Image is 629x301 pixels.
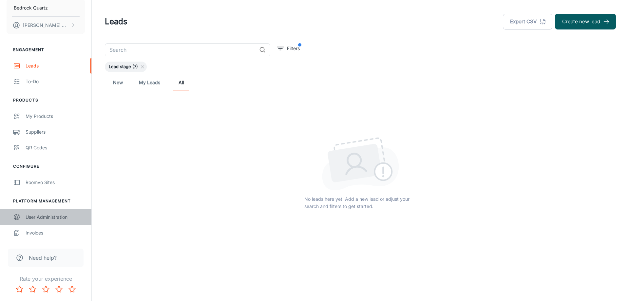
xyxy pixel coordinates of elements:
[52,283,66,296] button: Rate 4 star
[26,283,39,296] button: Rate 2 star
[26,144,85,151] div: QR Codes
[287,45,300,52] p: Filters
[105,43,257,56] input: Search
[105,62,147,72] div: Lead stage (7)
[66,283,79,296] button: Rate 5 star
[276,43,301,54] button: filter
[26,179,85,186] div: Roomvo Sites
[110,75,126,90] a: New
[14,4,48,11] p: Bedrock Quartz
[26,113,85,120] div: My Products
[39,283,52,296] button: Rate 3 star
[23,22,69,29] p: [PERSON_NAME] Quartz
[26,229,85,236] div: Invoices
[503,14,552,29] button: Export CSV
[26,214,85,221] div: User Administration
[173,75,189,90] a: All
[26,62,85,69] div: Leads
[555,14,616,29] button: Create new lead
[105,64,142,70] span: Lead stage (7)
[322,137,399,190] img: lead_empty_state.png
[26,128,85,136] div: Suppliers
[105,16,127,28] h1: Leads
[13,283,26,296] button: Rate 1 star
[26,78,85,85] div: To-do
[5,275,86,283] p: Rate your experience
[29,254,57,262] span: Need help?
[7,17,85,34] button: [PERSON_NAME] Quartz
[139,75,160,90] a: My Leads
[304,196,417,210] p: No leads here yet! Add a new lead or adjust your search and filters to get started.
